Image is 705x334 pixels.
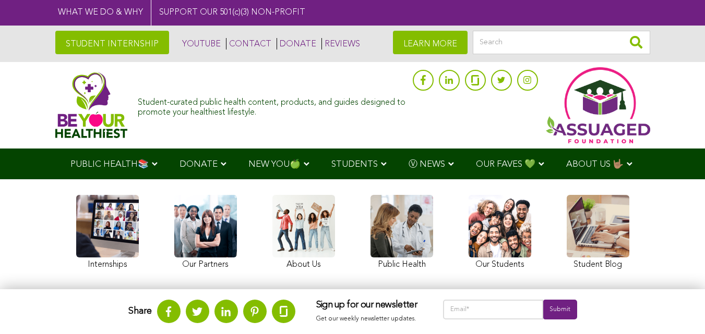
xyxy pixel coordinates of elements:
[277,38,316,50] a: DONATE
[393,31,468,54] a: LEARN MORE
[55,72,128,138] img: Assuaged
[70,160,149,169] span: PUBLIC HEALTH📚
[443,300,544,319] input: Email*
[280,306,288,317] img: glassdoor.svg
[316,313,422,325] p: Get our weekly newsletter updates.
[543,300,577,319] input: Submit
[316,300,422,311] h3: Sign up for our newsletter
[566,160,624,169] span: ABOUT US 🤟🏽
[321,38,360,50] a: REVIEWS
[180,38,221,50] a: YOUTUBE
[331,160,378,169] span: STUDENTS
[180,160,218,169] span: DONATE
[473,31,650,54] input: Search
[55,31,169,54] a: STUDENT INTERNSHIP
[546,67,650,143] img: Assuaged App
[653,284,705,334] iframe: Chat Widget
[128,306,152,316] strong: Share
[248,160,301,169] span: NEW YOU🍏
[476,160,535,169] span: OUR FAVES 💚
[409,160,445,169] span: Ⓥ NEWS
[471,75,479,85] img: glassdoor
[55,149,650,179] div: Navigation Menu
[138,93,407,118] div: Student-curated public health content, products, and guides designed to promote your healthiest l...
[226,38,271,50] a: CONTACT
